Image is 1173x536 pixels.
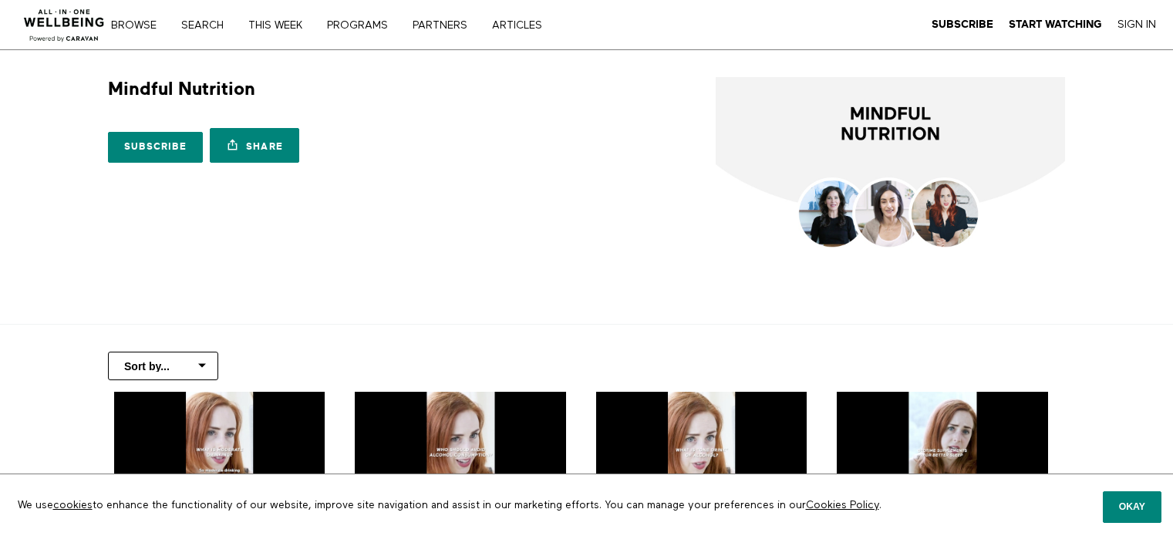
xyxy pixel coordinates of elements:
a: Search [176,20,240,31]
img: Mindful Nutrition [716,77,1065,274]
a: Subscribe [932,18,993,32]
a: Bedtime Supplements For Better Sleep (Highlight) 00:57 [837,392,1048,511]
a: What Is “One Drink” Of Alcohol? (Highlight) 01:07 [596,392,807,511]
a: Cookies Policy [806,500,879,511]
a: cookies [53,500,93,511]
a: Browse [106,20,173,31]
strong: Subscribe [932,19,993,30]
a: PARTNERS [407,20,484,31]
a: ARTICLES [487,20,558,31]
p: We use to enhance the functionality of our website, improve site navigation and assist in our mar... [6,486,922,524]
a: Share [210,128,299,163]
button: Okay [1103,491,1161,522]
a: PROGRAMS [322,20,404,31]
nav: Primary [122,17,574,32]
strong: Start Watching [1009,19,1102,30]
a: Start Watching [1009,18,1102,32]
a: Sign In [1117,18,1156,32]
a: THIS WEEK [243,20,319,31]
a: What Is Moderate Drinking? (Highlight) 00:21 [114,392,325,511]
a: Subscribe [108,132,203,163]
a: Who Should Avoid Alcohol Consumption? (Highlight) 00:36 [355,392,566,511]
h1: Mindful Nutrition [108,77,255,101]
